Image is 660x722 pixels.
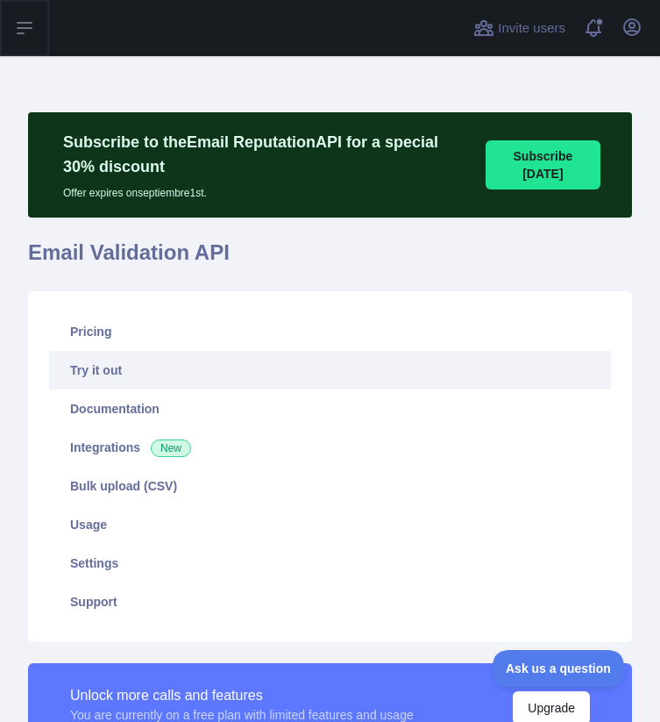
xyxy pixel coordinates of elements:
[493,650,625,687] iframe: Toggle Customer Support
[49,312,611,351] a: Pricing
[49,351,611,390] a: Try it out
[28,239,632,281] h1: Email Validation API
[498,18,565,39] span: Invite users
[49,390,611,428] a: Documentation
[49,428,611,467] a: Integrations New
[63,179,468,200] p: Offer expires on septiembre 1st.
[486,140,600,189] button: Subscribe [DATE]
[70,685,414,706] div: Unlock more calls and features
[49,583,611,621] a: Support
[470,14,569,42] button: Invite users
[49,505,611,544] a: Usage
[63,130,468,179] p: Subscribe to the Email Reputation API for a special 30 % discount
[49,467,611,505] a: Bulk upload (CSV)
[49,544,611,583] a: Settings
[151,440,191,457] span: New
